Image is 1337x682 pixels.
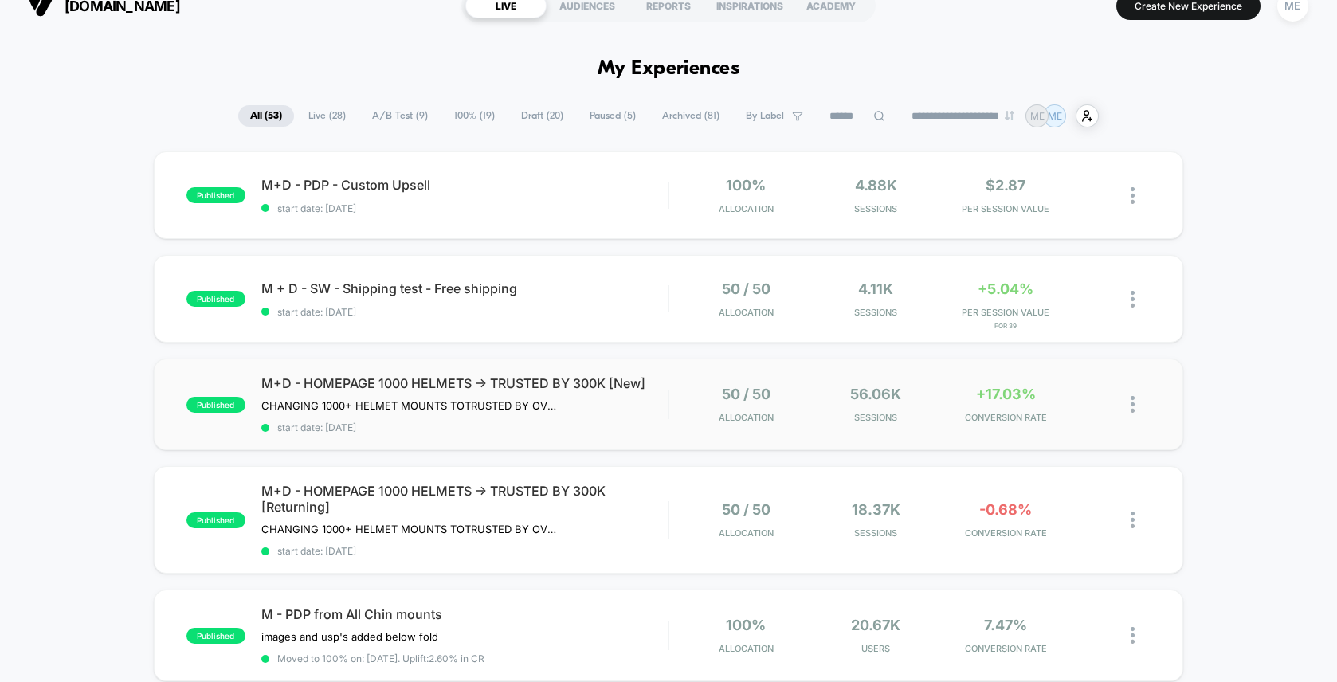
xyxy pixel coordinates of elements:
[650,105,731,127] span: Archived ( 81 )
[719,203,774,214] span: Allocation
[855,177,897,194] span: 4.88k
[979,501,1032,518] span: -0.68%
[815,412,937,423] span: Sessions
[719,412,774,423] span: Allocation
[1030,110,1045,122] p: ME
[719,643,774,654] span: Allocation
[726,617,766,633] span: 100%
[277,653,484,664] span: Moved to 100% on: [DATE] . Uplift: 2.60% in CR
[851,617,900,633] span: 20.67k
[986,177,1025,194] span: $2.87
[984,617,1027,633] span: 7.47%
[815,643,937,654] span: Users
[719,527,774,539] span: Allocation
[261,606,668,622] span: M - PDP from All Chin mounts
[261,202,668,214] span: start date: [DATE]
[1005,111,1014,120] img: end
[978,280,1033,297] span: +5.04%
[815,307,937,318] span: Sessions
[261,280,668,296] span: M + D - SW - Shipping test - Free shipping
[722,386,770,402] span: 50 / 50
[261,399,557,412] span: CHANGING 1000+ HELMET MOUNTS TOTRUSTED BY OVER 300,000 RIDERS ON HOMEPAGE DESKTOP AND MOBILE
[850,386,901,402] span: 56.06k
[261,545,668,557] span: start date: [DATE]
[945,527,1067,539] span: CONVERSION RATE
[722,280,770,297] span: 50 / 50
[509,105,575,127] span: Draft ( 20 )
[852,501,900,518] span: 18.37k
[976,386,1036,402] span: +17.03%
[815,203,937,214] span: Sessions
[1131,511,1135,528] img: close
[442,105,507,127] span: 100% ( 19 )
[186,512,245,528] span: published
[261,523,557,535] span: CHANGING 1000+ HELMET MOUNTS TOTRUSTED BY OVER 300,000 RIDERS ON HOMEPAGE DESKTOP AND MOBILERETUR...
[261,630,438,643] span: images and usp's added below fold
[726,177,766,194] span: 100%
[186,397,245,413] span: published
[746,110,784,122] span: By Label
[1131,187,1135,204] img: close
[945,412,1067,423] span: CONVERSION RATE
[186,291,245,307] span: published
[945,322,1067,330] span: for 39
[578,105,648,127] span: Paused ( 5 )
[186,628,245,644] span: published
[945,203,1067,214] span: PER SESSION VALUE
[858,280,893,297] span: 4.11k
[722,501,770,518] span: 50 / 50
[261,177,668,193] span: M+D - PDP - Custom Upsell
[261,483,668,515] span: M+D - HOMEPAGE 1000 HELMETS -> TRUSTED BY 300K [Returning]
[261,375,668,391] span: M+D - HOMEPAGE 1000 HELMETS -> TRUSTED BY 300K [New]
[261,421,668,433] span: start date: [DATE]
[186,187,245,203] span: published
[945,643,1067,654] span: CONVERSION RATE
[1131,396,1135,413] img: close
[1048,110,1062,122] p: ME
[719,307,774,318] span: Allocation
[598,57,740,80] h1: My Experiences
[261,306,668,318] span: start date: [DATE]
[1131,627,1135,644] img: close
[1131,291,1135,308] img: close
[296,105,358,127] span: Live ( 28 )
[238,105,294,127] span: All ( 53 )
[945,307,1067,318] span: PER SESSION VALUE
[815,527,937,539] span: Sessions
[360,105,440,127] span: A/B Test ( 9 )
